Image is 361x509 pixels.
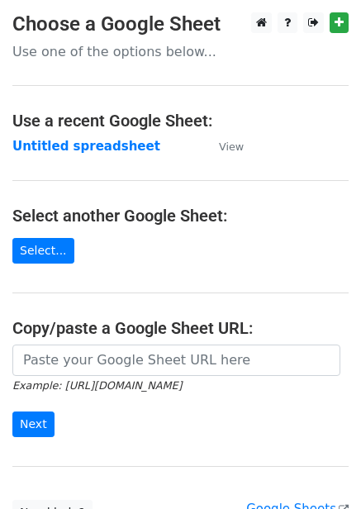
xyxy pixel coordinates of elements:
a: Select... [12,238,74,264]
input: Next [12,411,55,437]
h3: Choose a Google Sheet [12,12,349,36]
a: View [202,139,244,154]
h4: Use a recent Google Sheet: [12,111,349,131]
h4: Copy/paste a Google Sheet URL: [12,318,349,338]
a: Untitled spreadsheet [12,139,160,154]
input: Paste your Google Sheet URL here [12,345,340,376]
small: View [219,140,244,153]
small: Example: [URL][DOMAIN_NAME] [12,379,182,392]
p: Use one of the options below... [12,43,349,60]
h4: Select another Google Sheet: [12,206,349,226]
iframe: Chat Widget [278,430,361,509]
